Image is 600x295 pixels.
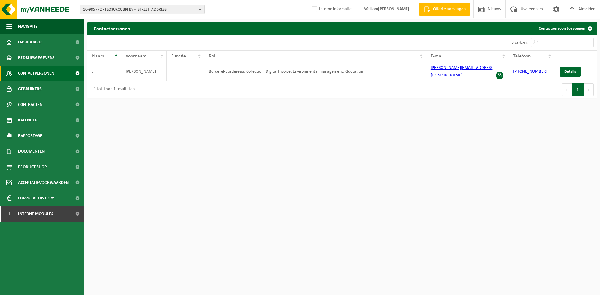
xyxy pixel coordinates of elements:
span: 10-985772 - FLOSURCOBRI BV - [STREET_ADDRESS] [83,5,196,14]
span: Details [564,70,576,74]
span: Rol [209,54,215,59]
span: Contactpersonen [18,66,54,81]
span: Voornaam [126,54,147,59]
span: Telefoon [513,54,531,59]
label: Zoeken: [512,40,528,45]
strong: [PERSON_NAME] [378,7,409,12]
span: Contracten [18,97,42,112]
span: Naam [92,54,104,59]
span: Financial History [18,190,54,206]
button: Previous [562,83,572,96]
button: Next [584,83,594,96]
a: Details [560,67,581,77]
td: Borderel-Bordereau; Collection; Digital Invoice; Environmental management; Quotation [204,62,426,81]
span: Interne modules [18,206,53,222]
div: 1 tot 1 van 1 resultaten [91,84,135,95]
span: Functie [171,54,186,59]
td: . [87,62,121,81]
h2: Contactpersonen [87,22,137,34]
span: Navigatie [18,19,37,34]
span: Acceptatievoorwaarden [18,175,69,190]
button: 1 [572,83,584,96]
span: Rapportage [18,128,42,144]
span: Documenten [18,144,45,159]
button: 10-985772 - FLOSURCOBRI BV - [STREET_ADDRESS] [80,5,205,14]
span: Product Shop [18,159,47,175]
span: Offerte aanvragen [432,6,467,12]
a: Contactpersoon toevoegen [534,22,596,35]
span: Gebruikers [18,81,42,97]
span: Kalender [18,112,37,128]
span: Dashboard [18,34,42,50]
a: Offerte aanvragen [419,3,470,16]
a: [PHONE_NUMBER] [513,69,547,74]
span: Bedrijfsgegevens [18,50,55,66]
td: [PERSON_NAME] [121,62,167,81]
span: I [6,206,12,222]
label: Interne informatie [310,5,352,14]
span: E-mail [431,54,444,59]
a: [PERSON_NAME][EMAIL_ADDRESS][DOMAIN_NAME] [431,66,494,78]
